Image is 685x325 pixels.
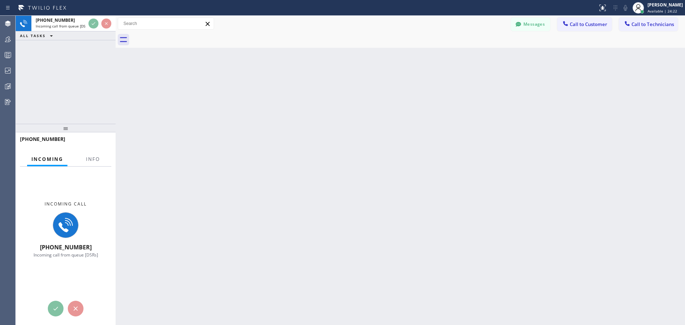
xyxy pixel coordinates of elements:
button: Accept [48,301,64,316]
span: Incoming call from queue [DSRs] [36,24,90,29]
span: ALL TASKS [20,33,46,38]
button: Reject [101,19,111,29]
button: ALL TASKS [16,31,60,40]
div: [PERSON_NAME] [648,2,683,8]
button: Reject [68,301,83,316]
button: Info [82,152,104,166]
button: Call to Customer [557,17,612,31]
span: [PHONE_NUMBER] [20,136,65,142]
span: [PHONE_NUMBER] [36,17,75,23]
span: Available | 24:22 [648,9,677,14]
span: [PHONE_NUMBER] [40,243,92,251]
button: Accept [88,19,98,29]
button: Call to Technicians [619,17,678,31]
input: Search [118,18,214,29]
button: Messages [511,17,550,31]
span: Call to Customer [570,21,607,27]
span: Call to Technicians [631,21,674,27]
button: Mute [620,3,630,13]
span: Incoming call [45,201,87,207]
span: Incoming [31,156,63,162]
button: Incoming [27,152,67,166]
span: Info [86,156,100,162]
span: Incoming call from queue [DSRs] [34,252,98,258]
